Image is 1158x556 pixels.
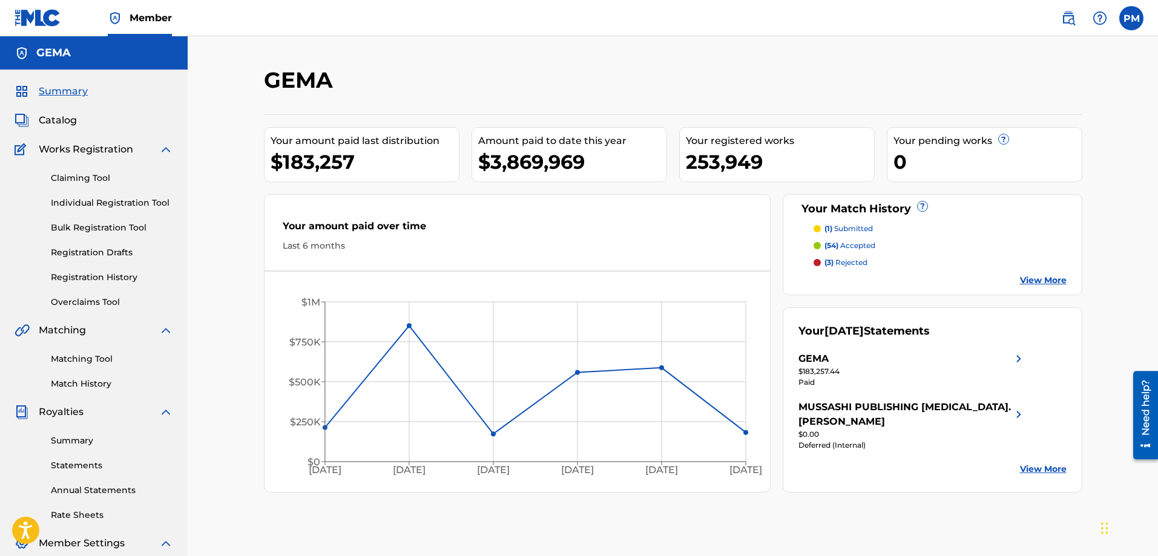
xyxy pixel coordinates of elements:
span: Works Registration [39,142,133,157]
iframe: Chat Widget [1097,498,1158,556]
div: Last 6 months [283,240,752,252]
div: $183,257 [271,148,459,175]
img: expand [159,405,173,419]
div: $0.00 [798,429,1026,440]
div: 0 [893,148,1082,175]
div: $3,869,969 [478,148,666,175]
div: Your Match History [798,201,1067,217]
img: search [1061,11,1076,25]
div: MUSSASHI PUBLISHING [MEDICAL_DATA]. [PERSON_NAME] [798,400,1012,429]
tspan: $750K [289,336,320,348]
span: Royalties [39,405,84,419]
img: MLC Logo [15,9,61,27]
a: Match History [51,378,173,390]
span: (54) [824,241,838,250]
tspan: $1M [301,296,320,308]
div: Amount paid to date this year [478,134,666,148]
tspan: $250K [289,416,320,428]
div: Chat-Widget [1097,498,1158,556]
div: Your Statements [798,323,930,339]
img: Works Registration [15,142,30,157]
tspan: [DATE] [393,465,426,476]
tspan: $500K [288,376,320,388]
a: Rate Sheets [51,509,173,522]
img: Top Rightsholder [108,11,122,25]
img: Catalog [15,113,29,128]
tspan: [DATE] [561,465,594,476]
div: Your pending works [893,134,1082,148]
tspan: [DATE] [477,465,510,476]
div: Help [1088,6,1112,30]
div: Paid [798,377,1026,388]
a: (54) accepted [814,240,1067,251]
a: Registration Drafts [51,246,173,259]
img: Member Settings [15,536,29,551]
tspan: [DATE] [308,465,341,476]
span: ? [999,134,1008,144]
div: Deferred (Internal) [798,440,1026,451]
p: accepted [824,240,875,251]
a: (3) rejected [814,257,1067,268]
span: Summary [39,84,88,99]
span: [DATE] [824,324,864,338]
span: ? [918,201,927,211]
iframe: Resource Center [1124,367,1158,464]
a: Bulk Registration Tool [51,221,173,234]
span: (3) [824,258,834,267]
img: Matching [15,323,30,338]
tspan: [DATE] [645,465,678,476]
div: $183,257.44 [798,366,1026,377]
img: right chevron icon [1012,352,1026,366]
img: help [1093,11,1107,25]
span: (1) [824,224,832,233]
img: expand [159,142,173,157]
img: Summary [15,84,29,99]
tspan: [DATE] [729,465,762,476]
a: Registration History [51,271,173,284]
div: Your registered works [686,134,874,148]
a: View More [1020,274,1067,287]
div: Your amount paid last distribution [271,134,459,148]
a: Summary [51,434,173,447]
h2: GEMA [264,67,339,94]
a: Annual Statements [51,484,173,497]
span: Catalog [39,113,77,128]
tspan: $0 [307,456,320,468]
img: right chevron icon [1012,400,1026,429]
a: Matching Tool [51,353,173,365]
p: rejected [824,257,867,268]
img: expand [159,536,173,551]
div: Ziehen [1101,510,1108,546]
span: Member [130,11,172,25]
a: SummarySummary [15,84,88,99]
img: Royalties [15,405,29,419]
img: expand [159,323,173,338]
a: Statements [51,459,173,472]
a: Individual Registration Tool [51,197,173,209]
a: (1) submitted [814,223,1067,234]
h5: GEMA [36,46,71,60]
a: GEMAright chevron icon$183,257.44Paid [798,352,1026,388]
a: MUSSASHI PUBLISHING [MEDICAL_DATA]. [PERSON_NAME]right chevron icon$0.00Deferred (Internal) [798,400,1026,451]
span: Matching [39,323,86,338]
img: Accounts [15,46,29,61]
div: User Menu [1119,6,1143,30]
a: View More [1020,463,1067,476]
p: submitted [824,223,873,234]
div: 253,949 [686,148,874,175]
div: Your amount paid over time [283,219,752,240]
div: GEMA [798,352,829,366]
a: CatalogCatalog [15,113,77,128]
a: Public Search [1056,6,1081,30]
a: Overclaims Tool [51,296,173,309]
span: Member Settings [39,536,125,551]
a: Claiming Tool [51,172,173,185]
